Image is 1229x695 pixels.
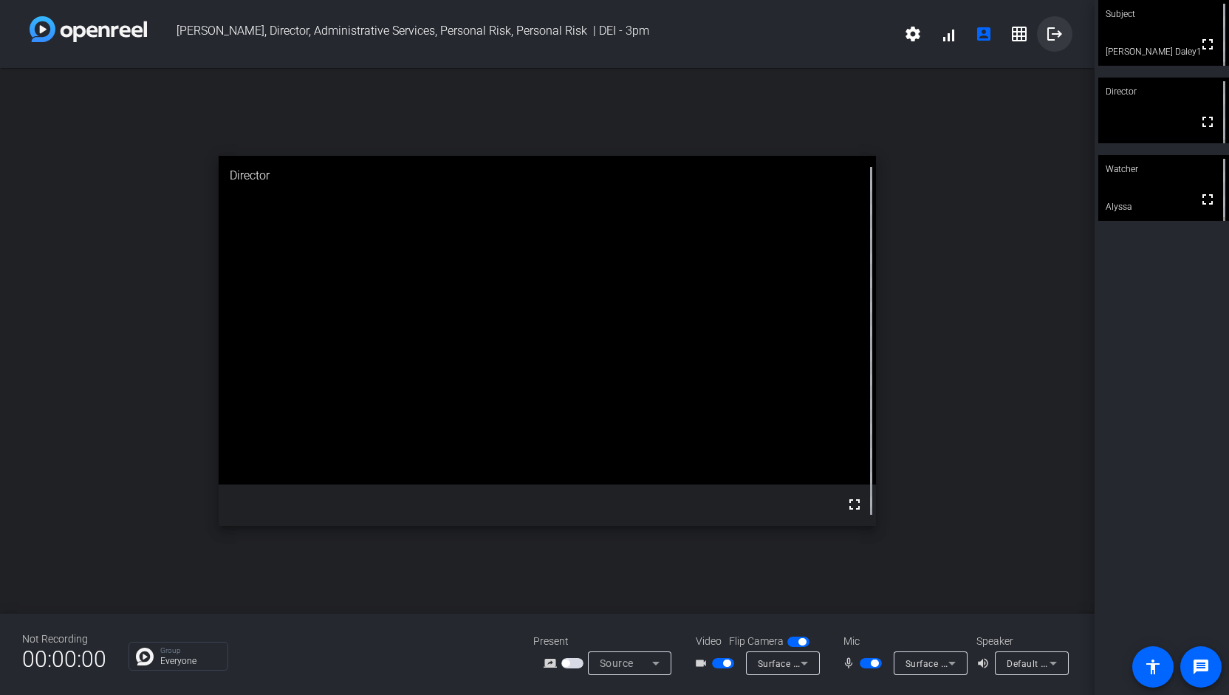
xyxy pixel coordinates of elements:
[147,16,895,52] span: [PERSON_NAME], Director, Administrative Services, Personal Risk, Personal Risk | DEI - 3pm
[160,647,220,654] p: Group
[1192,658,1210,676] mat-icon: message
[1098,78,1229,106] div: Director
[829,634,976,649] div: Mic
[1199,35,1216,53] mat-icon: fullscreen
[1046,25,1064,43] mat-icon: logout
[906,657,1176,669] span: Surface Stereo Microphones (2- Surface High Definition Audio)
[975,25,993,43] mat-icon: account_box
[758,657,908,669] span: Surface Camera Front (045e:0990)
[694,654,712,672] mat-icon: videocam_outline
[931,16,966,52] button: signal_cellular_alt
[1098,155,1229,183] div: Watcher
[729,634,784,649] span: Flip Camera
[846,496,863,513] mat-icon: fullscreen
[976,634,1065,649] div: Speaker
[1144,658,1162,676] mat-icon: accessibility
[533,634,681,649] div: Present
[1010,25,1028,43] mat-icon: grid_on
[696,634,722,649] span: Video
[160,657,220,665] p: Everyone
[136,648,154,665] img: Chat Icon
[30,16,147,42] img: white-gradient.svg
[22,631,106,647] div: Not Recording
[904,25,922,43] mat-icon: settings
[600,657,634,669] span: Source
[544,654,561,672] mat-icon: screen_share_outline
[22,641,106,677] span: 00:00:00
[1199,191,1216,208] mat-icon: fullscreen
[842,654,860,672] mat-icon: mic_none
[976,654,994,672] mat-icon: volume_up
[1199,113,1216,131] mat-icon: fullscreen
[219,156,875,196] div: Director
